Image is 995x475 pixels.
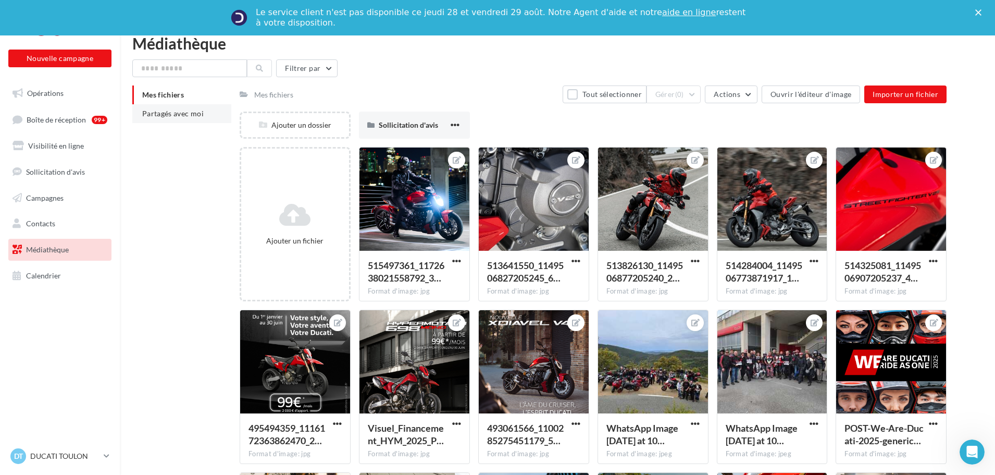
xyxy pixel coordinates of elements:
[487,449,580,459] div: Format d'image: jpg
[248,449,342,459] div: Format d'image: jpg
[705,86,757,103] button: Actions
[675,90,684,99] span: (0)
[6,108,114,131] a: Boîte de réception99+
[6,239,114,261] a: Médiathèque
[487,287,580,296] div: Format d'image: jpg
[368,287,461,296] div: Format d'image: jpg
[368,449,461,459] div: Format d'image: jpg
[6,265,114,287] a: Calendrier
[28,141,84,150] span: Visibilité en ligne
[6,213,114,235] a: Contacts
[726,260,802,284] span: 514284004_1149506773871917_1063898634193735393_n
[245,236,345,246] div: Ajouter un fichier
[6,187,114,209] a: Campagnes
[6,135,114,157] a: Visibilité en ligne
[368,422,444,446] span: Visuel_Financement_HYM_2025_Post_V2
[26,167,85,176] span: Sollicitation d'avis
[30,451,99,461] p: DUCATI TOULON
[646,86,701,103] button: Gérer(0)
[132,35,982,51] div: Médiathèque
[231,9,247,26] img: Profile image for Service-Client
[27,89,64,98] span: Opérations
[142,109,204,118] span: Partagés avec moi
[276,59,338,77] button: Filtrer par
[256,7,748,28] div: Le service client n'est pas disponible ce jeudi 28 et vendredi 29 août. Notre Agent d'aide et not...
[726,422,798,446] span: WhatsApp Image 2025-05-03 at 10.55.30
[844,422,924,446] span: POST-We-Are-Ducati-2025-generic-square
[606,260,683,284] span: 513826130_1149506877205240_2533067037167332359_n
[873,90,938,99] span: Importer un fichier
[26,245,69,254] span: Médiathèque
[960,440,985,465] iframe: Intercom live chat
[248,422,325,446] span: 495494359_1116172363862470_2888701122791630679_n
[864,86,947,103] button: Importer un fichier
[27,115,86,124] span: Boîte de réception
[8,446,111,466] a: DT DUCATI TOULON
[563,86,646,103] button: Tout sélectionner
[26,271,61,280] span: Calendrier
[368,260,444,284] span: 515497361_1172638021558792_391233717574405718_n
[8,50,111,67] button: Nouvelle campagne
[714,90,740,99] span: Actions
[606,422,678,446] span: WhatsApp Image 2025-05-03 at 10.55.30 (1)
[726,287,819,296] div: Format d'image: jpg
[662,7,716,17] a: aide en ligne
[6,82,114,104] a: Opérations
[487,260,564,284] span: 513641550_1149506827205245_6172363074746674840_n
[487,422,564,446] span: 493061566_1100285275451179_5285806506516988583_n
[606,449,700,459] div: Format d'image: jpeg
[92,116,107,124] div: 99+
[844,260,921,284] span: 514325081_1149506907205237_4097090353054605855_n
[379,120,438,129] span: Sollicitation d'avis
[241,120,349,130] div: Ajouter un dossier
[26,219,55,228] span: Contacts
[975,9,986,16] div: Fermer
[844,449,938,459] div: Format d'image: jpg
[142,90,184,99] span: Mes fichiers
[844,287,938,296] div: Format d'image: jpg
[6,161,114,183] a: Sollicitation d'avis
[726,449,819,459] div: Format d'image: jpeg
[254,90,293,100] div: Mes fichiers
[14,451,23,461] span: DT
[606,287,700,296] div: Format d'image: jpg
[762,86,860,103] button: Ouvrir l'éditeur d'image
[26,193,64,202] span: Campagnes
